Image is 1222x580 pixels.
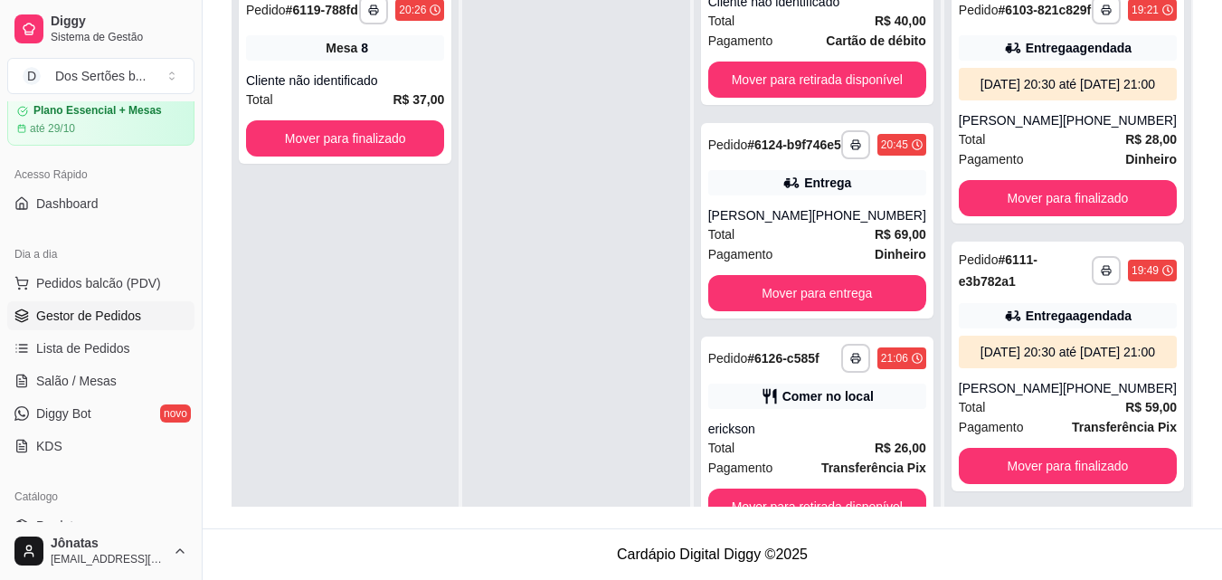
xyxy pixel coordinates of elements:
[708,11,735,31] span: Total
[36,307,141,325] span: Gestor de Pedidos
[7,399,194,428] a: Diggy Botnovo
[959,180,1177,216] button: Mover para finalizado
[959,129,986,149] span: Total
[7,511,194,540] a: Produtos
[7,529,194,573] button: Jônatas[EMAIL_ADDRESS][DOMAIN_NAME]
[875,247,926,261] strong: Dinheiro
[804,174,851,192] div: Entrega
[55,67,146,85] div: Dos Sertões b ...
[7,334,194,363] a: Lista de Pedidos
[708,351,748,366] span: Pedido
[959,397,986,417] span: Total
[966,75,1170,93] div: [DATE] 20:30 até [DATE] 21:00
[881,351,908,366] div: 21:06
[361,39,368,57] div: 8
[246,90,273,109] span: Total
[246,71,444,90] div: Cliente não identificado
[821,461,926,475] strong: Transferência Pix
[7,432,194,461] a: KDS
[7,7,194,51] a: DiggySistema de Gestão
[1125,400,1177,414] strong: R$ 59,00
[1063,111,1177,129] div: [PHONE_NUMBER]
[1125,132,1177,147] strong: R$ 28,00
[1125,152,1177,166] strong: Dinheiro
[708,275,926,311] button: Mover para entrega
[393,92,445,107] strong: R$ 37,00
[30,121,75,136] article: até 29/10
[7,301,194,330] a: Gestor de Pedidos
[959,448,1177,484] button: Mover para finalizado
[747,351,819,366] strong: # 6126-c585f
[747,138,841,152] strong: # 6124-b9f746e5
[1026,39,1132,57] div: Entrega agendada
[36,404,91,423] span: Diggy Bot
[881,138,908,152] div: 20:45
[782,387,874,405] div: Comer no local
[7,58,194,94] button: Select a team
[875,441,926,455] strong: R$ 26,00
[326,39,357,57] span: Mesa
[1132,263,1159,278] div: 19:49
[51,14,187,30] span: Diggy
[7,269,194,298] button: Pedidos balcão (PDV)
[708,420,926,438] div: erickson
[51,536,166,552] span: Jônatas
[959,149,1024,169] span: Pagamento
[959,252,1037,289] strong: # 6111-e3b782a1
[966,343,1170,361] div: [DATE] 20:30 até [DATE] 21:00
[36,437,62,455] span: KDS
[708,31,773,51] span: Pagamento
[286,3,358,17] strong: # 6119-788fd
[36,274,161,292] span: Pedidos balcão (PDV)
[1026,307,1132,325] div: Entrega agendada
[399,3,426,17] div: 20:26
[36,195,99,213] span: Dashboard
[708,62,926,98] button: Mover para retirada disponível
[36,517,87,535] span: Produtos
[36,339,130,357] span: Lista de Pedidos
[51,552,166,566] span: [EMAIL_ADDRESS][DOMAIN_NAME]
[7,482,194,511] div: Catálogo
[23,67,41,85] span: D
[33,104,162,118] article: Plano Essencial + Mesas
[812,206,926,224] div: [PHONE_NUMBER]
[959,379,1063,397] div: [PERSON_NAME]
[708,224,735,244] span: Total
[36,372,117,390] span: Salão / Mesas
[1063,379,1177,397] div: [PHONE_NUMBER]
[7,240,194,269] div: Dia a dia
[203,528,1222,580] footer: Cardápio Digital Diggy © 2025
[246,120,444,157] button: Mover para finalizado
[1072,420,1177,434] strong: Transferência Pix
[1132,3,1159,17] div: 19:21
[875,14,926,28] strong: R$ 40,00
[7,160,194,189] div: Acesso Rápido
[826,33,925,48] strong: Cartão de débito
[7,94,194,146] a: Plano Essencial + Mesasaté 29/10
[959,417,1024,437] span: Pagamento
[7,366,194,395] a: Salão / Mesas
[959,111,1063,129] div: [PERSON_NAME]
[51,30,187,44] span: Sistema de Gestão
[246,3,286,17] span: Pedido
[708,244,773,264] span: Pagamento
[708,438,735,458] span: Total
[7,189,194,218] a: Dashboard
[708,458,773,478] span: Pagamento
[959,3,999,17] span: Pedido
[708,206,812,224] div: [PERSON_NAME]
[959,252,999,267] span: Pedido
[998,3,1091,17] strong: # 6103-821c829f
[708,138,748,152] span: Pedido
[708,489,926,525] button: Mover para retirada disponível
[875,227,926,242] strong: R$ 69,00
